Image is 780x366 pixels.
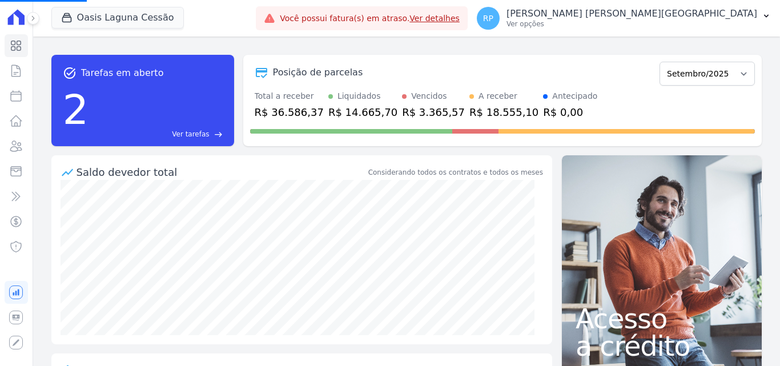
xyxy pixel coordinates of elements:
[63,66,77,80] span: task_alt
[506,8,757,19] p: [PERSON_NAME] [PERSON_NAME][GEOGRAPHIC_DATA]
[77,164,366,180] div: Saldo devedor total
[479,90,517,102] div: A receber
[552,90,597,102] div: Antecipado
[506,19,757,29] p: Ver opções
[468,2,780,34] button: RP [PERSON_NAME] [PERSON_NAME][GEOGRAPHIC_DATA] Ver opções
[328,104,397,120] div: R$ 14.665,70
[93,129,222,139] a: Ver tarefas east
[337,90,381,102] div: Liquidados
[280,13,460,25] span: Você possui fatura(s) em atraso.
[81,66,164,80] span: Tarefas em aberto
[255,104,324,120] div: R$ 36.586,37
[273,66,363,79] div: Posição de parcelas
[409,14,460,23] a: Ver detalhes
[172,129,209,139] span: Ver tarefas
[402,104,465,120] div: R$ 3.365,57
[214,130,223,139] span: east
[368,167,543,178] div: Considerando todos os contratos e todos os meses
[483,14,493,22] span: RP
[576,305,748,332] span: Acesso
[63,80,89,139] div: 2
[543,104,597,120] div: R$ 0,00
[255,90,324,102] div: Total a receber
[576,332,748,360] span: a crédito
[51,7,184,29] button: Oasis Laguna Cessão
[411,90,447,102] div: Vencidos
[469,104,538,120] div: R$ 18.555,10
